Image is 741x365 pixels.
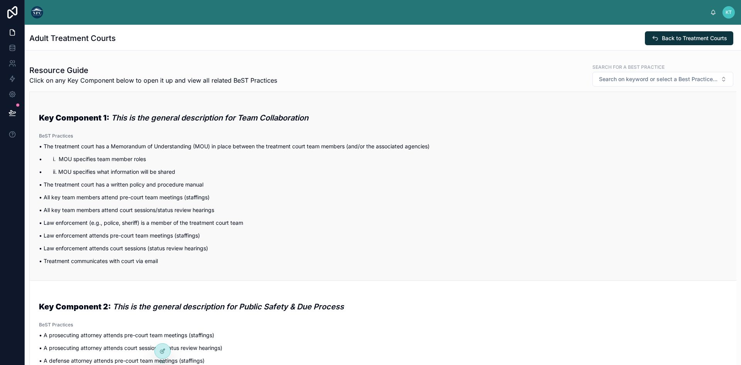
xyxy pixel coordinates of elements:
[39,357,727,365] p: • A defense attorney attends pre-court team meetings (staffings)
[599,75,717,83] span: Search on keyword or select a Best Practice...
[39,180,727,188] p: • The treatment court has a written policy and procedure manual
[645,31,733,45] button: Back to Treatment Courts
[726,9,732,15] span: KT
[39,344,727,352] p: • A prosecuting attorney attends court sessions (status review hearings)
[29,65,277,76] h1: Resource Guide
[111,113,308,122] em: This is the general description for Team Collaboration
[29,33,116,44] h1: Adult Treatment Courts
[39,113,109,122] strong: Key Component 1:
[39,142,727,150] p: • The treatment court has a Memorandum of Understanding (MOU) in place between the treatment cour...
[39,168,727,176] p: • ii. MOU specifies what information will be shared
[39,206,727,214] p: • All key team members attend court sessions/status review hearings
[592,63,665,70] label: Search for a Best Practice
[30,92,736,280] a: Key Component 1: This is the general description for Team CollaborationBeST Practices• The treatm...
[39,231,727,239] p: • Law enforcement attends pre-court team meetings (staffings)
[39,302,111,311] strong: Key Component 2:
[113,302,344,311] em: This is the general description for Public Safety & Due Process
[39,244,727,252] p: • Law enforcement attends court sessions (status review hearings)
[49,11,710,14] div: scrollable content
[39,219,727,227] p: • Law enforcement (e.g., police, sheriff) is a member of the treatment court team
[39,331,727,339] p: • A prosecuting attorney attends pre-court team meetings (staffings)
[662,34,727,42] span: Back to Treatment Courts
[592,72,733,87] button: Select Button
[39,193,727,201] p: • All key team members attend pre-court team meetings (staffings)
[39,322,727,328] span: BeST Practices
[39,257,727,265] p: • Treatment communicates with court via email
[39,155,727,163] p: • i. MOU specifies team member roles
[39,133,727,139] span: BeST Practices
[29,76,277,85] span: Click on any Key Component below to open it up and view all related BeST Practices
[31,6,43,19] img: App logo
